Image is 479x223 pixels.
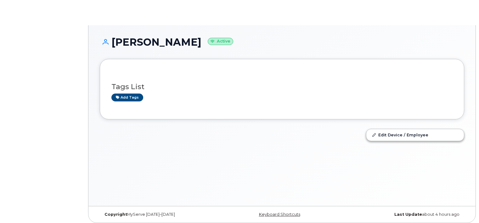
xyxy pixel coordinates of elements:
[343,212,464,217] div: about 4 hours ago
[100,212,221,217] div: MyServe [DATE]–[DATE]
[104,212,127,217] strong: Copyright
[259,212,300,217] a: Keyboard Shortcuts
[111,83,453,91] h3: Tags List
[208,38,233,45] small: Active
[366,129,464,140] a: Edit Device / Employee
[111,94,143,101] a: Add tags
[100,37,464,48] h1: [PERSON_NAME]
[394,212,422,217] strong: Last Update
